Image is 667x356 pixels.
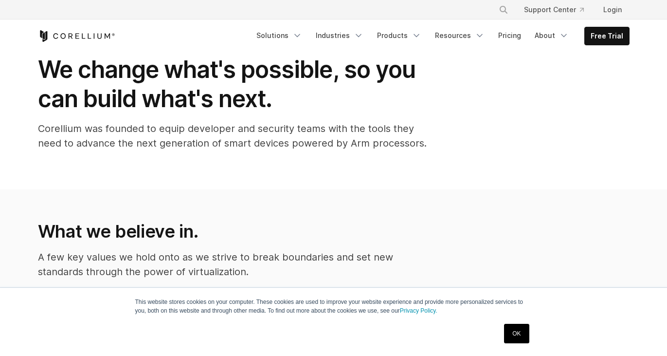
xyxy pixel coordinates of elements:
a: Login [595,1,630,19]
a: Support Center [516,1,592,19]
a: Corellium Home [38,30,115,42]
p: Corellium was founded to equip developer and security teams with the tools they need to advance t... [38,121,427,150]
a: Resources [429,27,490,44]
a: About [529,27,575,44]
a: Solutions [251,27,308,44]
h1: We change what's possible, so you can build what's next. [38,55,427,113]
a: Pricing [492,27,527,44]
a: OK [504,324,529,343]
a: Free Trial [585,27,629,45]
p: A few key values we hold onto as we strive to break boundaries and set new standards through the ... [38,250,426,279]
div: Navigation Menu [487,1,630,19]
div: Navigation Menu [251,27,630,45]
h2: What we believe in. [38,221,426,242]
p: This website stores cookies on your computer. These cookies are used to improve your website expe... [135,298,532,315]
a: Privacy Policy. [400,307,437,314]
button: Search [495,1,512,19]
a: Products [371,27,427,44]
a: Industries [310,27,369,44]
